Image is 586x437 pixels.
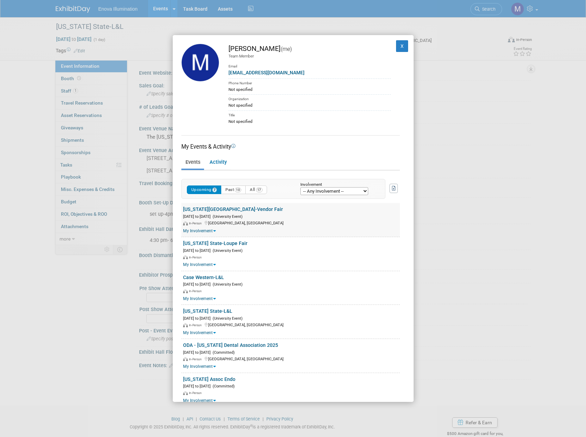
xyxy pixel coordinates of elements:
a: Activity [205,157,231,169]
a: Events [181,157,204,169]
a: [US_STATE][GEOGRAPHIC_DATA]-Vendor Fair [183,206,283,212]
div: [GEOGRAPHIC_DATA], [GEOGRAPHIC_DATA] [183,220,400,226]
span: In-Person [189,256,204,259]
div: My Events & Activity [181,143,400,151]
a: My Involvement [183,262,216,267]
span: 10 [235,188,241,192]
div: Not specified [228,86,391,93]
div: Team Member [228,53,391,59]
div: [DATE] to [DATE] [183,315,400,321]
a: My Involvement [183,330,216,335]
a: ODA - [US_STATE] Dental Association 2025 [183,342,278,348]
button: Upcoming7 [187,185,222,194]
a: My Involvement [183,228,216,233]
div: Not specified [228,102,391,108]
div: [DATE] to [DATE] [183,213,400,220]
span: (University Event) [211,214,243,219]
span: (University Event) [211,316,243,321]
img: In-Person Event [183,391,188,395]
img: In-Person Event [183,255,188,259]
div: [PERSON_NAME] [228,44,391,54]
span: In-Person [189,358,204,361]
a: My Involvement [183,296,216,301]
img: In-Person Event [183,323,188,327]
span: (Committed) [211,350,235,355]
div: Email [228,59,391,69]
span: In-Person [189,289,204,293]
img: In-Person Event [183,357,188,361]
span: (me) [280,46,292,52]
a: [EMAIL_ADDRESS][DOMAIN_NAME] [228,70,305,75]
div: Phone Number [228,78,391,86]
span: In-Person [189,323,204,327]
span: (Committed) [211,384,235,388]
button: Past10 [221,185,246,194]
div: Involvement [300,183,375,187]
div: [GEOGRAPHIC_DATA], [GEOGRAPHIC_DATA] [183,321,400,328]
div: [DATE] to [DATE] [183,349,400,355]
span: 7 [212,188,217,192]
img: In-Person Event [183,289,188,294]
span: In-Person [189,222,204,225]
span: In-Person [189,391,204,395]
div: [GEOGRAPHIC_DATA], [GEOGRAPHIC_DATA] [183,355,400,362]
div: Organization [228,94,391,102]
img: Max Zid [181,44,219,82]
div: [DATE] to [DATE] [183,281,400,287]
span: 17 [256,188,263,192]
a: [US_STATE] State-L&L [183,308,232,314]
a: [US_STATE] Assoc Endo [183,376,235,382]
a: Case Western-L&L [183,275,224,280]
span: (University Event) [211,282,243,287]
div: Title [228,110,391,118]
div: Not specified [228,118,391,125]
div: [DATE] to [DATE] [183,247,400,254]
span: (University Event) [211,248,243,253]
button: All17 [245,185,267,194]
a: My Involvement [183,398,216,403]
button: X [396,40,408,52]
div: [DATE] to [DATE] [183,383,400,389]
a: [US_STATE] State-Loupe Fair [183,241,247,246]
a: My Involvement [183,364,216,369]
img: In-Person Event [183,221,188,225]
